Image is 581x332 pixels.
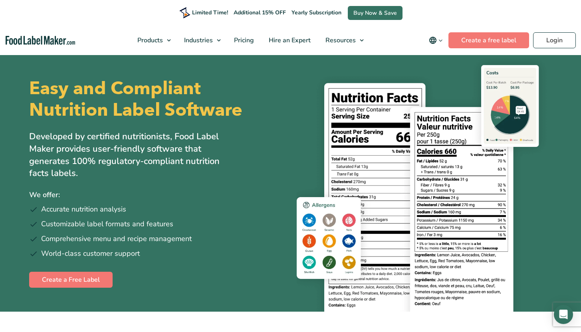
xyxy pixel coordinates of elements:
span: Hire an Expert [266,36,311,45]
span: Comprehensive menu and recipe management [41,233,192,244]
a: Login [533,32,576,48]
span: Limited Time! [192,9,228,16]
span: Additional 15% OFF [232,7,288,18]
span: Yearly Subscription [291,9,341,16]
span: Industries [182,36,214,45]
a: Resources [318,26,368,55]
a: Industries [177,26,225,55]
a: Hire an Expert [262,26,316,55]
span: Products [135,36,164,45]
a: Pricing [227,26,260,55]
a: Products [130,26,175,55]
a: Create a free label [448,32,529,48]
div: Open Intercom Messenger [554,305,573,324]
p: We offer: [29,189,285,201]
span: Pricing [232,36,255,45]
a: Buy Now & Save [348,6,403,20]
span: Customizable label formats and features [41,219,173,229]
span: World-class customer support [41,248,140,259]
h1: Easy and Compliant Nutrition Label Software [29,78,284,121]
span: Resources [323,36,357,45]
span: Accurate nutrition analysis [41,204,126,215]
a: Create a Free Label [29,272,113,288]
p: Developed by certified nutritionists, Food Label Maker provides user-friendly software that gener... [29,130,237,180]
